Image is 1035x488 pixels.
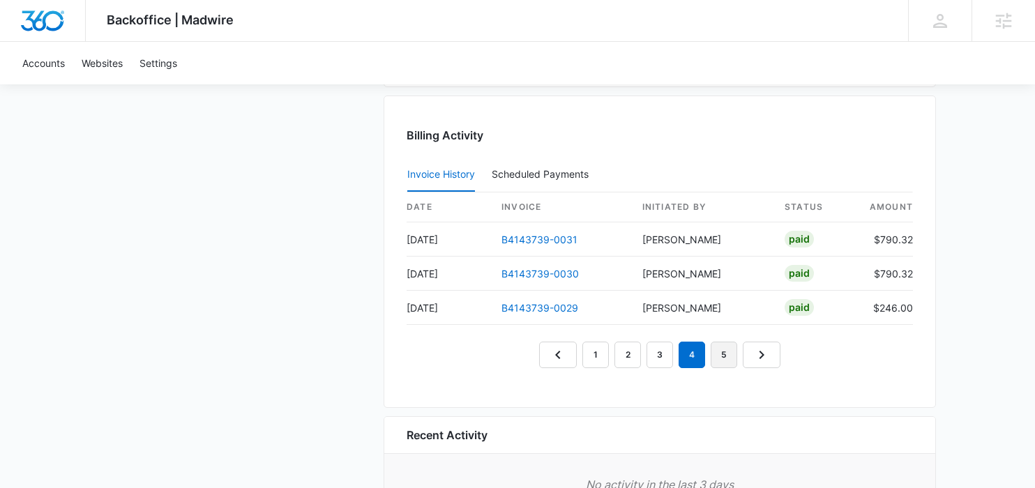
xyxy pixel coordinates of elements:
a: Accounts [14,42,73,84]
th: invoice [490,192,631,222]
th: amount [857,192,913,222]
td: [PERSON_NAME] [631,257,773,291]
a: B4143739-0031 [501,234,577,245]
td: [DATE] [407,222,490,257]
em: 4 [679,342,705,368]
a: Previous Page [539,342,577,368]
nav: Pagination [539,342,780,368]
a: Websites [73,42,131,84]
span: Backoffice | Madwire [107,13,234,27]
th: Initiated By [631,192,773,222]
a: Page 5 [711,342,737,368]
td: [DATE] [407,291,490,325]
td: $790.32 [857,222,913,257]
h3: Billing Activity [407,127,913,144]
td: [PERSON_NAME] [631,291,773,325]
div: Paid [785,231,814,247]
th: date [407,192,490,222]
div: Paid [785,265,814,282]
a: B4143739-0029 [501,302,578,314]
a: Next Page [743,342,780,368]
th: status [773,192,857,222]
td: $790.32 [857,257,913,291]
td: $246.00 [857,291,913,325]
div: Paid [785,299,814,316]
div: Scheduled Payments [492,169,594,179]
h6: Recent Activity [407,427,488,443]
a: Settings [131,42,186,84]
button: Invoice History [407,158,475,192]
a: Page 2 [614,342,641,368]
td: [DATE] [407,257,490,291]
a: Page 3 [647,342,673,368]
td: [PERSON_NAME] [631,222,773,257]
a: B4143739-0030 [501,268,579,280]
a: Page 1 [582,342,609,368]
